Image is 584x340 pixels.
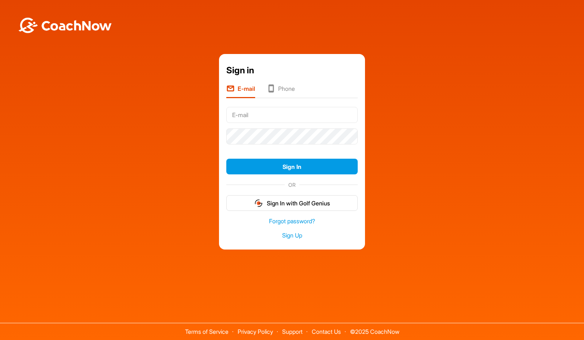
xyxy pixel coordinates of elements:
button: Sign In with Golf Genius [226,195,358,211]
a: Forgot password? [226,217,358,225]
a: Contact Us [312,328,341,335]
a: Sign Up [226,231,358,240]
img: BwLJSsUCoWCh5upNqxVrqldRgqLPVwmV24tXu5FoVAoFEpwwqQ3VIfuoInZCoVCoTD4vwADAC3ZFMkVEQFDAAAAAElFTkSuQmCC [18,18,112,33]
a: Privacy Policy [238,328,273,335]
li: E-mail [226,84,255,98]
span: © 2025 CoachNow [346,323,403,335]
div: Sign in [226,64,358,77]
li: Phone [267,84,295,98]
button: Sign In [226,159,358,174]
img: gg_logo [254,199,263,208]
a: Terms of Service [185,328,228,335]
a: Support [282,328,303,335]
input: E-mail [226,107,358,123]
span: OR [285,181,299,189]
